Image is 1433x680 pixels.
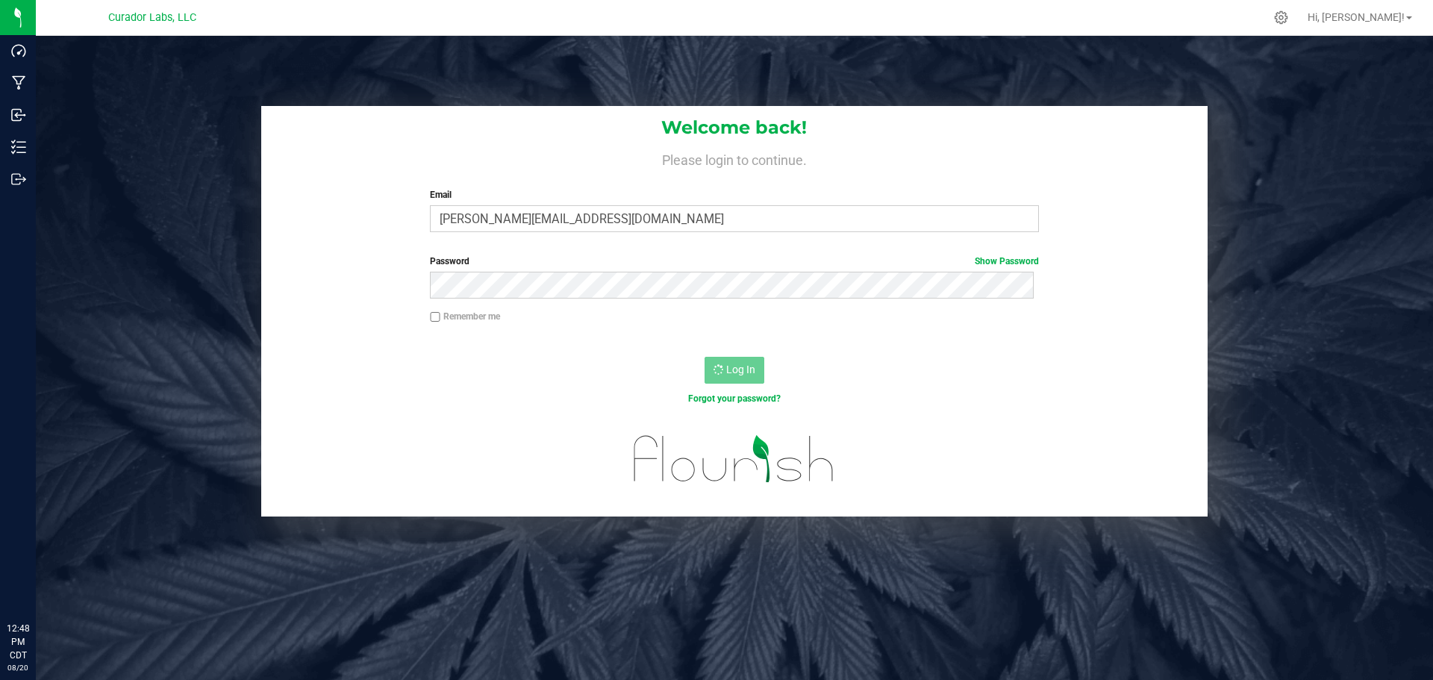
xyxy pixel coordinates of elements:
[688,393,781,404] a: Forgot your password?
[430,310,500,323] label: Remember me
[11,140,26,155] inline-svg: Inventory
[261,118,1208,137] h1: Welcome back!
[7,622,29,662] p: 12:48 PM CDT
[705,357,764,384] button: Log In
[1272,10,1290,25] div: Manage settings
[7,662,29,673] p: 08/20
[616,421,852,497] img: flourish_logo.svg
[11,75,26,90] inline-svg: Manufacturing
[975,256,1039,266] a: Show Password
[11,107,26,122] inline-svg: Inbound
[430,312,440,322] input: Remember me
[11,172,26,187] inline-svg: Outbound
[261,149,1208,167] h4: Please login to continue.
[108,11,196,24] span: Curador Labs, LLC
[430,256,469,266] span: Password
[11,43,26,58] inline-svg: Dashboard
[726,364,755,375] span: Log In
[1308,11,1405,23] span: Hi, [PERSON_NAME]!
[430,188,1038,202] label: Email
